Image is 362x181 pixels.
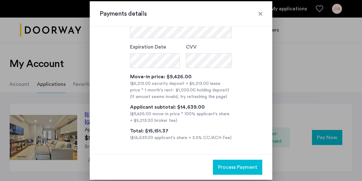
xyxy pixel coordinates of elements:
[173,88,228,92] span: - $1,000.00 holding deposit
[130,43,166,51] label: Expiration Date
[213,160,262,175] button: button
[130,128,168,133] span: Total: $15,151.37
[130,94,232,100] div: (If amount seems invalid, try refreshing the page)
[218,163,257,171] span: Process Payment
[100,9,262,18] h3: Payments details
[130,135,232,141] div: ($14,639.00 applicant's share + 3.5% CC/ACH Fee)
[130,103,232,111] div: Applicant subtotal: $14,639.00
[130,80,232,94] div: ($5,213.00 security deposit + $5,213.00 lease price * 1 month's rent )
[186,43,197,51] label: CVV
[130,73,232,80] div: Move-in price: $9,426.00
[130,111,232,124] div: ($9,426.00 move-in price * 100% applicant's share + $5,213.00 broker fee)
